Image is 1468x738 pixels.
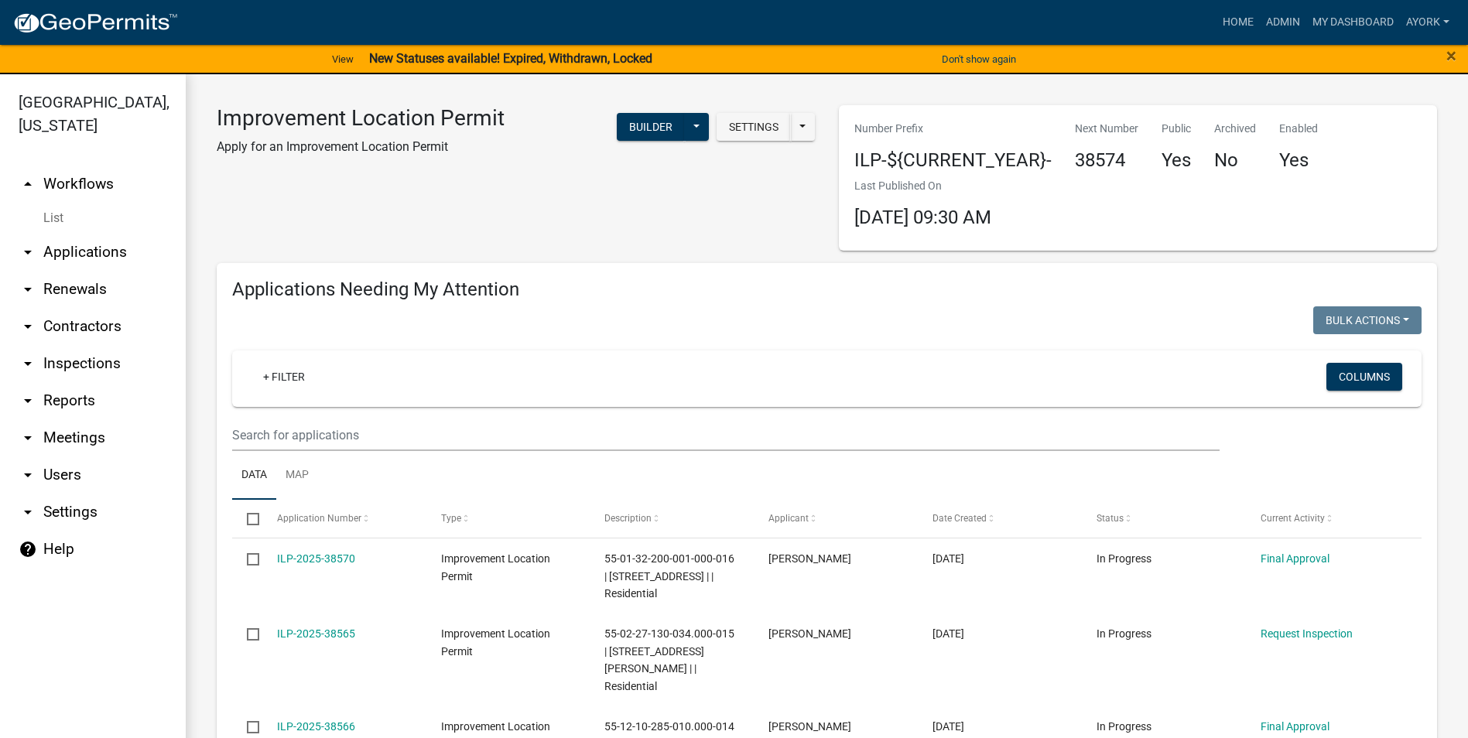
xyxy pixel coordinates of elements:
[1082,500,1246,537] datatable-header-cell: Status
[1097,513,1124,524] span: Status
[19,503,37,521] i: arrow_drop_down
[19,540,37,559] i: help
[441,552,550,583] span: Improvement Location Permit
[277,513,361,524] span: Application Number
[918,500,1082,537] datatable-header-cell: Date Created
[277,552,355,565] a: ILP-2025-38570
[1075,121,1138,137] p: Next Number
[1214,149,1256,172] h4: No
[232,500,262,537] datatable-header-cell: Select
[217,105,505,132] h3: Improvement Location Permit
[232,278,1422,301] h4: Applications Needing My Attention
[604,513,652,524] span: Description
[426,500,590,537] datatable-header-cell: Type
[768,720,851,733] span: Laurie Parson
[1313,306,1422,334] button: Bulk Actions
[617,113,685,141] button: Builder
[251,363,317,391] a: + Filter
[19,243,37,261] i: arrow_drop_down
[326,46,360,72] a: View
[19,429,37,447] i: arrow_drop_down
[1214,121,1256,137] p: Archived
[1162,149,1191,172] h4: Yes
[1400,8,1456,37] a: ayork
[232,451,276,501] a: Data
[854,121,1052,137] p: Number Prefix
[1097,552,1151,565] span: In Progress
[717,113,791,141] button: Settings
[754,500,918,537] datatable-header-cell: Applicant
[369,51,652,66] strong: New Statuses available! Expired, Withdrawn, Locked
[1097,627,1151,640] span: In Progress
[936,46,1022,72] button: Don't show again
[854,207,991,228] span: [DATE] 09:30 AM
[441,513,461,524] span: Type
[1261,720,1329,733] a: Final Approval
[19,391,37,410] i: arrow_drop_down
[1260,8,1306,37] a: Admin
[768,627,851,640] span: Cindy Thrasher
[768,513,809,524] span: Applicant
[19,175,37,193] i: arrow_drop_up
[1326,363,1402,391] button: Columns
[932,720,964,733] span: 08/15/2025
[277,720,355,733] a: ILP-2025-38566
[932,627,964,640] span: 08/16/2025
[604,627,734,692] span: 55-02-27-130-034.000-015 | 13807 N KENNARD WAY | | Residential
[441,627,550,658] span: Improvement Location Permit
[1279,149,1318,172] h4: Yes
[1246,500,1410,537] datatable-header-cell: Current Activity
[932,552,964,565] span: 08/19/2025
[854,149,1052,172] h4: ILP-${CURRENT_YEAR}-
[232,419,1220,451] input: Search for applications
[19,466,37,484] i: arrow_drop_down
[19,280,37,299] i: arrow_drop_down
[1261,627,1353,640] a: Request Inspection
[277,627,355,640] a: ILP-2025-38565
[1216,8,1260,37] a: Home
[1261,552,1329,565] a: Final Approval
[768,552,851,565] span: CINDY KINGERY
[854,178,991,194] p: Last Published On
[19,317,37,336] i: arrow_drop_down
[1162,121,1191,137] p: Public
[590,500,754,537] datatable-header-cell: Description
[1075,149,1138,172] h4: 38574
[604,552,734,600] span: 55-01-32-200-001-000-016 | 192 Echo Lake East Drive | | Residential
[1261,513,1325,524] span: Current Activity
[1446,46,1456,65] button: Close
[1446,45,1456,67] span: ×
[1097,720,1151,733] span: In Progress
[1306,8,1400,37] a: My Dashboard
[1279,121,1318,137] p: Enabled
[262,500,426,537] datatable-header-cell: Application Number
[932,513,987,524] span: Date Created
[276,451,318,501] a: Map
[19,354,37,373] i: arrow_drop_down
[217,138,505,156] p: Apply for an Improvement Location Permit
